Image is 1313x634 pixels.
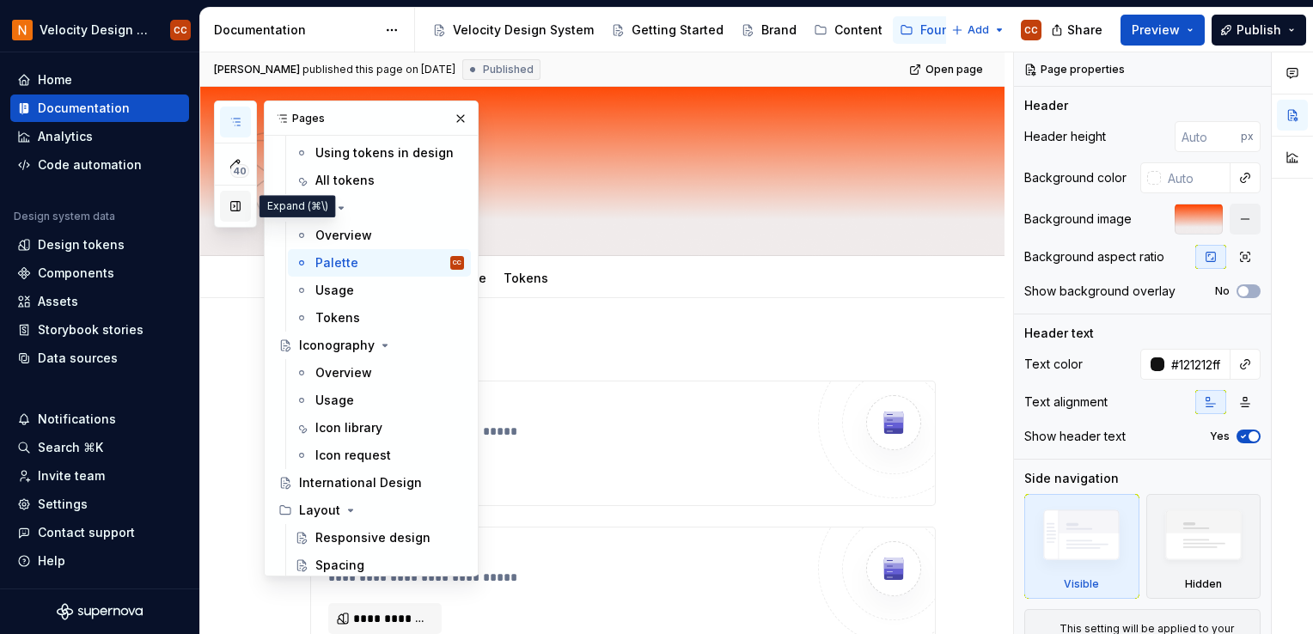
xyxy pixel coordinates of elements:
div: Hidden [1185,577,1222,591]
p: Color Palette [310,339,936,360]
div: Content [834,21,882,39]
div: Documentation [214,21,376,39]
a: Open page [904,58,991,82]
a: Data sources [10,344,189,372]
div: Text alignment [1024,393,1108,411]
a: Assets [10,288,189,315]
div: Hidden [1146,494,1261,599]
button: Help [10,547,189,575]
textarea: Color [307,142,932,183]
a: Responsive design [288,524,471,552]
div: Design system data [14,210,115,223]
div: Icon request [315,447,391,464]
a: Documentation [10,94,189,122]
div: Layout [299,502,340,519]
span: [PERSON_NAME] [214,63,300,76]
div: International Design [299,474,422,491]
span: Share [1067,21,1102,39]
div: Usage [315,392,354,409]
div: Page tree [425,13,943,47]
img: bb28370b-b938-4458-ba0e-c5bddf6d21d4.png [12,20,33,40]
div: Brand [761,21,797,39]
div: Icon library [315,419,382,436]
div: Home [38,71,72,88]
div: Iconography [299,337,375,354]
a: Design tokens [10,231,189,259]
div: Components [38,265,114,282]
input: Auto [1175,121,1241,152]
a: Brand [734,16,803,44]
div: Overview [315,227,372,244]
a: Velocity Design System [425,16,601,44]
div: CC [174,23,187,37]
button: Notifications [10,405,189,433]
a: PaletteCC [288,249,471,277]
a: Home [10,66,189,94]
div: Contact support [38,524,135,541]
button: Search ⌘K [10,434,189,461]
div: Background color [1024,169,1127,186]
div: CC [453,254,461,271]
div: Visible [1064,577,1099,591]
div: published this page on [DATE] [302,63,455,76]
div: Palette [315,254,358,271]
input: Auto [1161,162,1231,193]
a: Using tokens in design [288,139,471,167]
a: Settings [10,491,189,518]
div: Overview [315,364,372,381]
a: Code automation [10,151,189,179]
div: Background aspect ratio [1024,248,1164,265]
button: Add [946,18,1011,42]
div: Getting Started [632,21,724,39]
a: Usage [288,277,471,304]
div: Velocity Design System by NAVEX [40,21,150,39]
a: Invite team [10,462,189,490]
div: Header text [1024,325,1094,342]
a: Foundation [893,16,995,44]
button: Share [1042,15,1114,46]
label: Yes [1210,430,1230,443]
span: Publish [1237,21,1281,39]
div: Analytics [38,128,93,145]
div: Help [38,552,65,570]
div: Background image [1024,210,1132,228]
span: 40 [230,164,249,178]
div: Usage [315,282,354,299]
a: Icon library [288,414,471,442]
div: Show background overlay [1024,283,1176,300]
div: Storybook stories [38,321,144,338]
div: Pages [265,101,478,136]
a: Color [272,194,471,222]
div: Assets [38,293,78,310]
a: Analytics [10,123,189,150]
a: All tokens [288,167,471,194]
span: Published [483,63,534,76]
a: Spacing [288,552,471,579]
div: Layout [272,497,471,524]
a: Tokens [288,304,471,332]
a: Usage [288,387,471,414]
div: Velocity Design System [453,21,594,39]
span: Add [968,23,989,37]
div: Foundation [920,21,988,39]
a: International Design [272,469,471,497]
input: Auto [1164,349,1231,380]
div: Side navigation [1024,470,1119,487]
div: Text color [1024,356,1083,373]
div: Expand (⌘\) [260,195,336,217]
button: Preview [1121,15,1205,46]
a: Supernova Logo [57,603,143,620]
p: px [1241,130,1254,143]
div: Header [1024,97,1068,114]
div: Show header text [1024,428,1126,445]
div: Invite team [38,467,105,485]
a: Icon request [288,442,471,469]
a: Iconography [272,332,471,359]
div: CC [1024,23,1038,37]
a: Content [807,16,889,44]
div: Using tokens in design [315,144,454,162]
div: Design tokens [38,236,125,253]
a: Components [10,259,189,287]
div: Search ⌘K [38,439,103,456]
div: Settings [38,496,88,513]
